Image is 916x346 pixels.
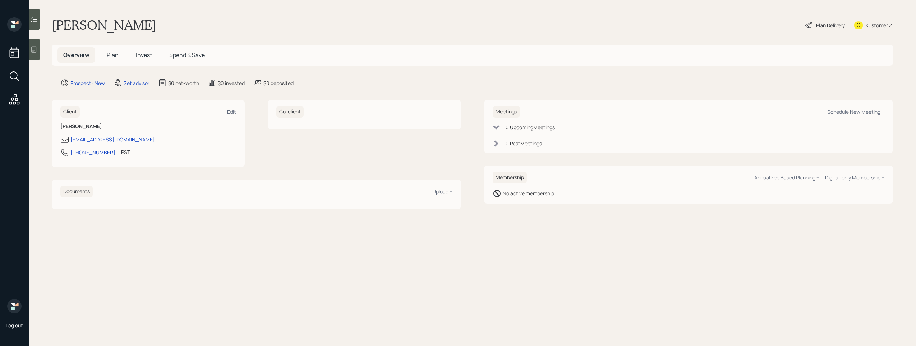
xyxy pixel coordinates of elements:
[503,190,554,197] div: No active membership
[52,17,156,33] h1: [PERSON_NAME]
[506,140,542,147] div: 0 Past Meeting s
[825,174,884,181] div: Digital-only Membership +
[7,299,22,313] img: retirable_logo.png
[827,108,884,115] div: Schedule New Meeting +
[169,51,205,59] span: Spend & Save
[70,149,115,156] div: [PHONE_NUMBER]
[276,106,304,118] h6: Co-client
[168,79,199,87] div: $0 net-worth
[816,22,845,29] div: Plan Delivery
[60,106,80,118] h6: Client
[70,136,155,143] div: [EMAIL_ADDRESS][DOMAIN_NAME]
[107,51,119,59] span: Plan
[6,322,23,329] div: Log out
[432,188,452,195] div: Upload +
[60,186,93,197] h6: Documents
[63,51,89,59] span: Overview
[60,123,236,130] h6: [PERSON_NAME]
[263,79,294,87] div: $0 deposited
[136,51,152,59] span: Invest
[227,108,236,115] div: Edit
[70,79,105,87] div: Prospect · New
[493,106,520,118] h6: Meetings
[124,79,149,87] div: Set advisor
[493,172,527,183] h6: Membership
[754,174,819,181] div: Annual Fee Based Planning +
[121,148,130,156] div: PST
[218,79,245,87] div: $0 invested
[506,123,555,131] div: 0 Upcoming Meeting s
[866,22,888,29] div: Kustomer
